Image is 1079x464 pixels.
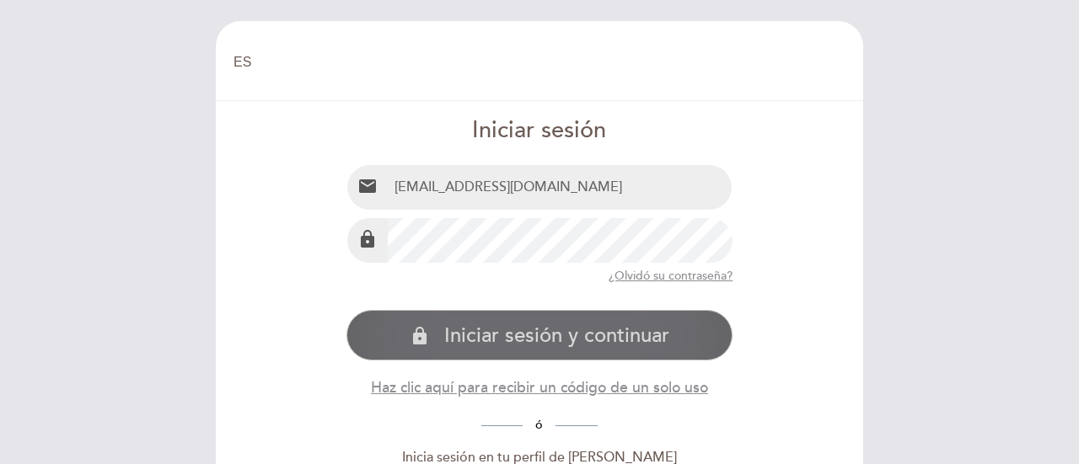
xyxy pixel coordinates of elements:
[371,377,708,398] button: Haz clic aquí para recibir un código de un solo uso
[346,310,733,360] button: lock Iniciar sesión y continuar
[523,418,556,432] span: ó
[388,165,733,210] input: Email
[346,115,733,147] div: Iniciar sesión
[357,176,378,196] i: email
[357,229,378,249] i: lock
[444,323,669,348] span: Iniciar sesión y continuar
[410,326,430,346] i: lock
[609,264,733,289] button: ¿Olvidó su contraseña?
